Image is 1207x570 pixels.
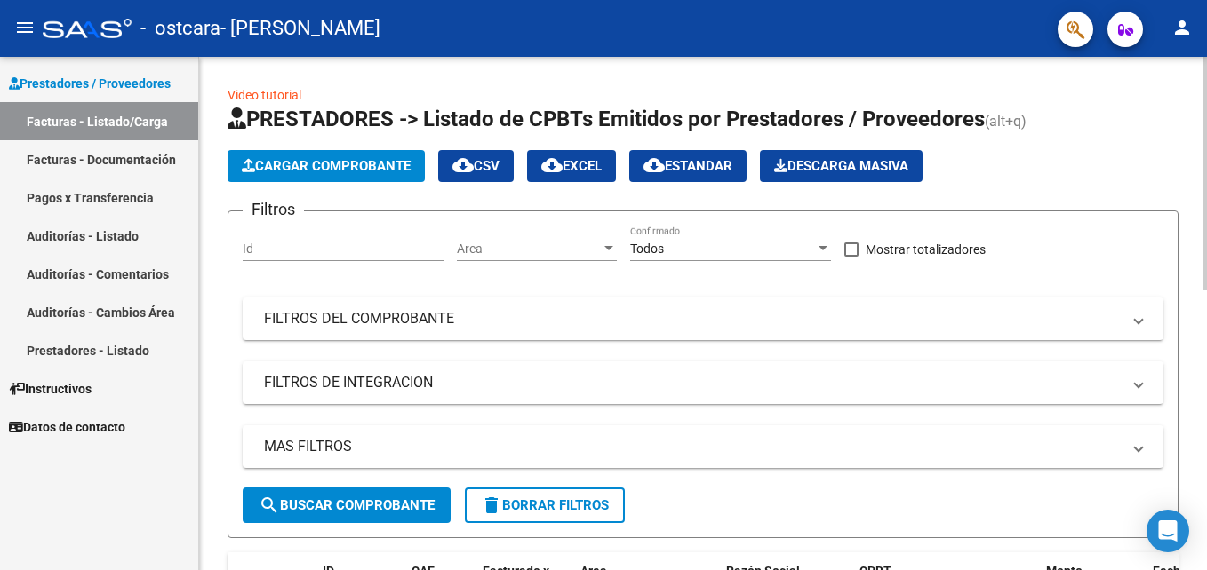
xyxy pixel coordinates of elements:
[1147,510,1189,552] div: Open Intercom Messenger
[760,150,923,182] button: Descarga Masiva
[457,241,601,257] span: Area
[243,361,1163,404] mat-expansion-panel-header: FILTROS DE INTEGRACION
[452,158,500,174] span: CSV
[264,309,1121,329] mat-panel-title: FILTROS DEL COMPROBANTE
[220,9,380,48] span: - [PERSON_NAME]
[264,373,1121,392] mat-panel-title: FILTROS DE INTEGRACION
[465,487,625,523] button: Borrar Filtros
[9,379,92,399] span: Instructivos
[452,154,474,176] mat-icon: cloud_download
[541,158,602,174] span: EXCEL
[140,9,220,48] span: - ostcara
[774,158,908,174] span: Descarga Masiva
[9,417,125,437] span: Datos de contacto
[985,113,1027,130] span: (alt+q)
[228,107,985,131] span: PRESTADORES -> Listado de CPBTs Emitidos por Prestadores / Proveedores
[481,495,502,516] mat-icon: delete
[259,495,280,516] mat-icon: search
[643,154,665,176] mat-icon: cloud_download
[1171,17,1193,38] mat-icon: person
[9,74,171,93] span: Prestadores / Proveedores
[259,497,435,513] span: Buscar Comprobante
[527,150,616,182] button: EXCEL
[243,425,1163,468] mat-expansion-panel-header: MAS FILTROS
[228,150,425,182] button: Cargar Comprobante
[243,297,1163,340] mat-expansion-panel-header: FILTROS DEL COMPROBANTE
[866,239,986,260] span: Mostrar totalizadores
[438,150,514,182] button: CSV
[228,88,301,102] a: Video tutorial
[243,487,451,523] button: Buscar Comprobante
[243,197,304,222] h3: Filtros
[643,158,732,174] span: Estandar
[481,497,609,513] span: Borrar Filtros
[630,241,664,256] span: Todos
[629,150,747,182] button: Estandar
[242,158,411,174] span: Cargar Comprobante
[264,437,1121,456] mat-panel-title: MAS FILTROS
[541,154,563,176] mat-icon: cloud_download
[760,150,923,182] app-download-masive: Descarga masiva de comprobantes (adjuntos)
[14,17,36,38] mat-icon: menu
